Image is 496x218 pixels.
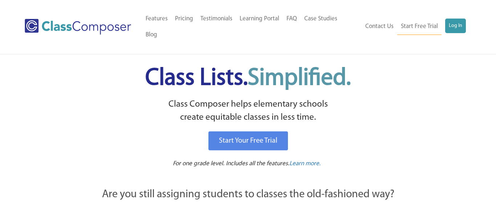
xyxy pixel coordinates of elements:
nav: Header Menu [359,19,465,35]
a: Learn more. [289,159,321,169]
span: Simplified. [248,67,351,90]
p: Class Composer helps elementary schools create equitable classes in less time. [62,98,434,124]
span: Learn more. [289,160,321,167]
span: Class Lists. [145,67,351,90]
span: Start Your Free Trial [219,137,277,144]
img: Class Composer [25,19,131,35]
a: Learning Portal [236,11,283,27]
a: Start Free Trial [397,19,442,35]
a: Features [142,11,171,27]
a: Blog [142,27,161,43]
p: Are you still assigning students to classes the old-fashioned way? [63,187,433,203]
span: For one grade level. Includes all the features. [173,160,289,167]
a: Case Studies [301,11,341,27]
a: FAQ [283,11,301,27]
a: Log In [445,19,466,33]
a: Contact Us [362,19,397,35]
a: Start Your Free Trial [208,131,288,150]
a: Testimonials [197,11,236,27]
a: Pricing [171,11,197,27]
nav: Header Menu [142,11,360,43]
